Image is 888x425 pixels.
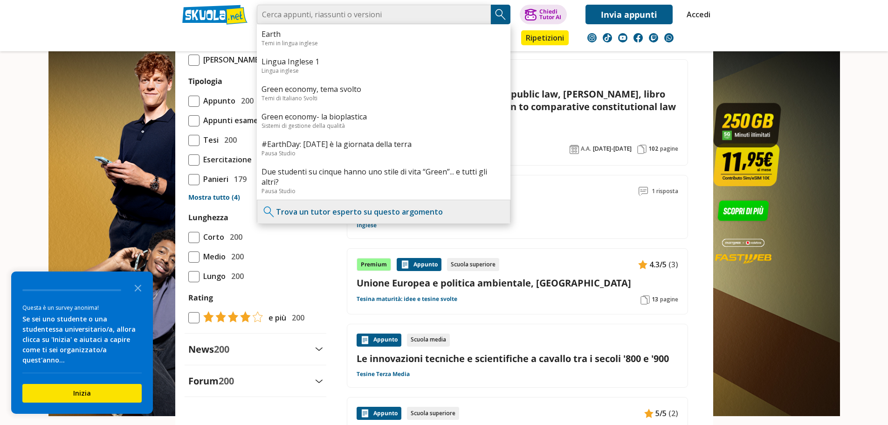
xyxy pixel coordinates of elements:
[400,260,410,269] img: Appunti contenuto
[357,258,391,271] div: Premium
[652,296,658,303] span: 13
[648,145,658,153] span: 102
[315,347,323,351] img: Apri e chiudi sezione
[22,384,142,403] button: Inizia
[129,278,147,297] button: Close the survey
[357,277,678,289] a: Unione Europea e politica ambientale, [GEOGRAPHIC_DATA]
[585,5,673,24] a: Invia appunti
[214,343,229,355] span: 200
[315,379,323,383] img: Apri e chiudi sezione
[22,314,142,365] div: Se sei uno studente o una studentessa universitario/a, allora clicca su 'Inizia' e aiutaci a capi...
[188,212,228,223] label: Lunghezza
[254,153,270,166] span: 200
[357,334,401,347] div: Appunto
[219,375,234,387] span: 200
[288,312,304,324] span: 200
[660,145,678,153] span: pagine
[262,139,506,149] a: #EarthDay: [DATE] è la giornata della terra
[265,312,286,324] span: e più
[649,33,658,42] img: twitch
[397,258,441,271] div: Appunto
[11,272,153,414] div: Survey
[639,187,648,196] img: Commenti lettura
[188,292,323,304] label: Rating
[262,111,506,122] a: Green economy- la bioplastica
[357,370,410,378] a: Tesine Terza Media
[262,67,506,75] div: Lingua inglese
[357,222,377,229] a: Inglese
[644,409,654,418] img: Appunti contenuto
[687,5,706,24] a: Accedi
[491,5,510,24] button: Search Button
[262,187,506,195] div: Pausa Studio
[226,231,242,243] span: 200
[447,258,499,271] div: Scuola superiore
[633,33,643,42] img: facebook
[262,122,506,130] div: Sistemi di gestione della qualità
[521,30,569,45] a: Ripetizioni
[188,343,229,355] label: News
[649,258,667,271] span: 4.3/5
[360,335,370,345] img: Appunti contenuto
[200,114,258,126] span: Appunti esame
[262,39,506,47] div: Temi in lingua inglese
[618,33,627,42] img: youtube
[520,5,567,24] button: ChiediTutor AI
[603,33,612,42] img: tiktok
[262,84,506,94] a: Green economy, tema svolto
[660,296,678,303] span: pagine
[255,30,296,47] a: Appunti
[357,295,457,303] a: Tesina maturità: idee e tesine svolte
[593,145,632,153] span: [DATE]-[DATE]
[188,193,323,202] a: Mostra tutto (4)
[200,251,226,263] span: Medio
[200,95,235,107] span: Appunto
[257,5,491,24] input: Cerca appunti, riassunti o versioni
[357,352,678,365] a: Le innovazioni tecniche e scientifiche a cavallo tra i secoli '800 e '900
[227,270,244,282] span: 200
[655,407,667,419] span: 5/5
[262,56,506,67] a: Lingua Inglese 1
[262,149,506,157] div: Pausa Studio
[188,375,234,387] label: Forum
[407,334,450,347] div: Scuola media
[587,33,597,42] img: instagram
[539,9,561,20] div: Chiedi Tutor AI
[637,145,647,154] img: Pagine
[200,231,224,243] span: Corto
[262,205,276,219] img: Trova un tutor esperto
[581,145,591,153] span: A.A.
[640,295,650,305] img: Pagine
[200,270,226,282] span: Lungo
[570,145,579,154] img: Anno accademico
[652,185,678,198] span: 1 risposta
[262,94,506,102] div: Temi di Italiano Svolti
[357,407,401,420] div: Appunto
[407,407,459,420] div: Scuola superiore
[22,303,142,312] div: Questa è un survey anonima!
[668,407,678,419] span: (2)
[357,88,678,126] a: Riassunto esame Introduction to public law, [PERSON_NAME], libro consigliato The Oxford Companion...
[220,134,237,146] span: 200
[200,173,228,185] span: Panieri
[237,95,254,107] span: 200
[360,409,370,418] img: Appunti contenuto
[200,311,263,322] img: tasso di risposta 4+
[664,33,674,42] img: WhatsApp
[262,29,506,39] a: Earth
[668,258,678,271] span: (3)
[227,251,244,263] span: 200
[276,207,443,217] a: Trova un tutor esperto su questo argomento
[494,7,508,21] img: Cerca appunti, riassunti o versioni
[200,153,252,166] span: Esercitazione
[200,134,219,146] span: Tesi
[230,173,247,185] span: 179
[188,76,222,86] label: Tipologia
[200,54,261,66] span: [PERSON_NAME]
[638,260,647,269] img: Appunti contenuto
[262,167,506,187] a: Due studenti su cinque hanno uno stile di vita “Green”... e tutti gli altri?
